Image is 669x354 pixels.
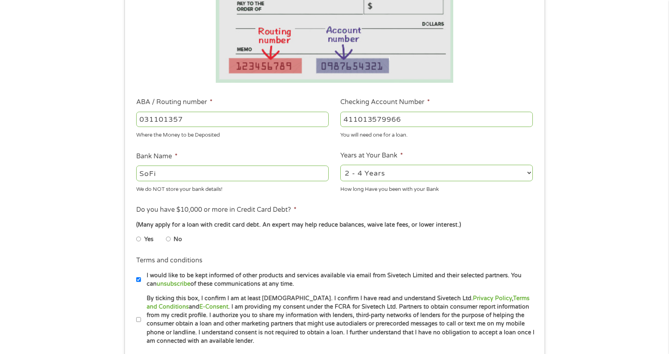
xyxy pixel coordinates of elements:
label: Bank Name [136,152,178,161]
input: 345634636 [340,112,533,127]
div: We do NOT store your bank details! [136,182,329,193]
a: unsubscribe [157,280,190,287]
label: By ticking this box, I confirm I am at least [DEMOGRAPHIC_DATA]. I confirm I have read and unders... [141,294,535,346]
a: Privacy Policy [473,295,512,302]
a: Terms and Conditions [147,295,530,310]
a: E-Consent [199,303,228,310]
div: You will need one for a loan. [340,129,533,139]
input: 263177916 [136,112,329,127]
label: I would like to be kept informed of other products and services available via email from Sivetech... [141,271,535,289]
label: Years at Your Bank [340,151,403,160]
label: Checking Account Number [340,98,430,106]
div: (Many apply for a loan with credit card debt. An expert may help reduce balances, waive late fees... [136,221,532,229]
label: Yes [144,235,153,244]
label: ABA / Routing number [136,98,213,106]
label: No [174,235,182,244]
div: How long Have you been with your Bank [340,182,533,193]
label: Terms and conditions [136,256,203,265]
label: Do you have $10,000 or more in Credit Card Debt? [136,206,297,214]
div: Where the Money to be Deposited [136,129,329,139]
